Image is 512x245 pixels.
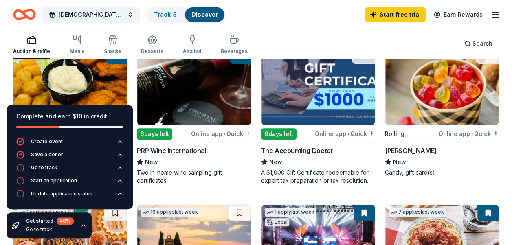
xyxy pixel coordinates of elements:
span: New [145,157,158,167]
div: Online app Quick [315,129,375,139]
div: Desserts [141,48,163,55]
div: Start an application [31,177,77,184]
div: Snacks [104,48,121,55]
a: Discover [191,11,218,18]
div: Go to track [31,164,57,171]
div: Online app Quick [191,129,251,139]
img: Image for PRP Wine International [137,48,251,125]
button: Desserts [141,32,163,59]
div: 6 days left [137,128,172,140]
div: The Accounting Doctor [261,146,334,155]
span: • [471,131,473,137]
span: New [393,157,406,167]
button: Meals [70,32,84,59]
button: Track· 5Discover [147,7,225,23]
div: 16 applies last week [141,208,200,217]
img: Image for Muldoon's [13,48,127,125]
span: [DEMOGRAPHIC_DATA][PERSON_NAME]- Middle Eastern Festival- Silent Auction [59,10,124,20]
span: • [347,131,349,137]
a: Image for The Accounting Doctor27 applieslast week6days leftOnline app•QuickThe Accounting Doctor... [261,47,375,185]
span: • [224,131,225,137]
a: Start free trial [365,7,426,22]
div: Online app Quick [439,129,499,139]
div: 40 % [57,217,74,225]
button: [DEMOGRAPHIC_DATA][PERSON_NAME]- Middle Eastern Festival- Silent Auction [42,7,140,23]
div: [PERSON_NAME] [385,146,437,155]
button: Auction & raffle [13,32,50,59]
div: PRP Wine International [137,146,206,155]
button: Update application status [16,190,123,203]
div: Create event [31,138,63,145]
button: Create event [16,138,123,151]
div: Auction & raffle [13,48,50,55]
button: Save a donor [16,151,123,164]
div: Go to track [26,226,74,233]
button: Beverages [221,32,248,59]
div: Candy, gift card(s) [385,168,499,177]
span: New [269,157,282,167]
div: Alcohol [183,48,201,55]
a: Track· 5 [154,11,177,18]
div: 6 days left [261,128,297,140]
div: Save a donor [31,151,63,158]
button: Alcohol [183,32,201,59]
img: Image for The Accounting Doctor [261,48,375,125]
div: 7 applies last week [389,208,446,217]
div: 1 apply last week [265,208,316,217]
div: Local [265,218,289,226]
div: Beverages [221,48,248,55]
div: Complete and earn $10 in credit [16,112,123,121]
div: Update application status [31,190,92,197]
a: Earn Rewards [429,7,488,22]
img: Image for Albanese [385,48,499,125]
span: Search [472,39,492,48]
button: Search [458,35,499,52]
div: Rolling [385,129,404,139]
a: Image for AlbaneseLocalRollingOnline app•Quick[PERSON_NAME]NewCandy, gift card(s) [385,47,499,177]
button: Snacks [104,32,121,59]
div: Meals [70,48,84,55]
a: Image for PRP Wine International20 applieslast week6days leftOnline app•QuickPRP Wine Internation... [137,47,251,185]
div: A $1,000 Gift Certificate redeemable for expert tax preparation or tax resolution services—recipi... [261,168,375,185]
a: Home [13,5,36,24]
button: Go to track [16,164,123,177]
div: Two in-home wine sampling gift certificates [137,168,251,185]
div: Get started [26,217,74,225]
button: Start an application [16,177,123,190]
